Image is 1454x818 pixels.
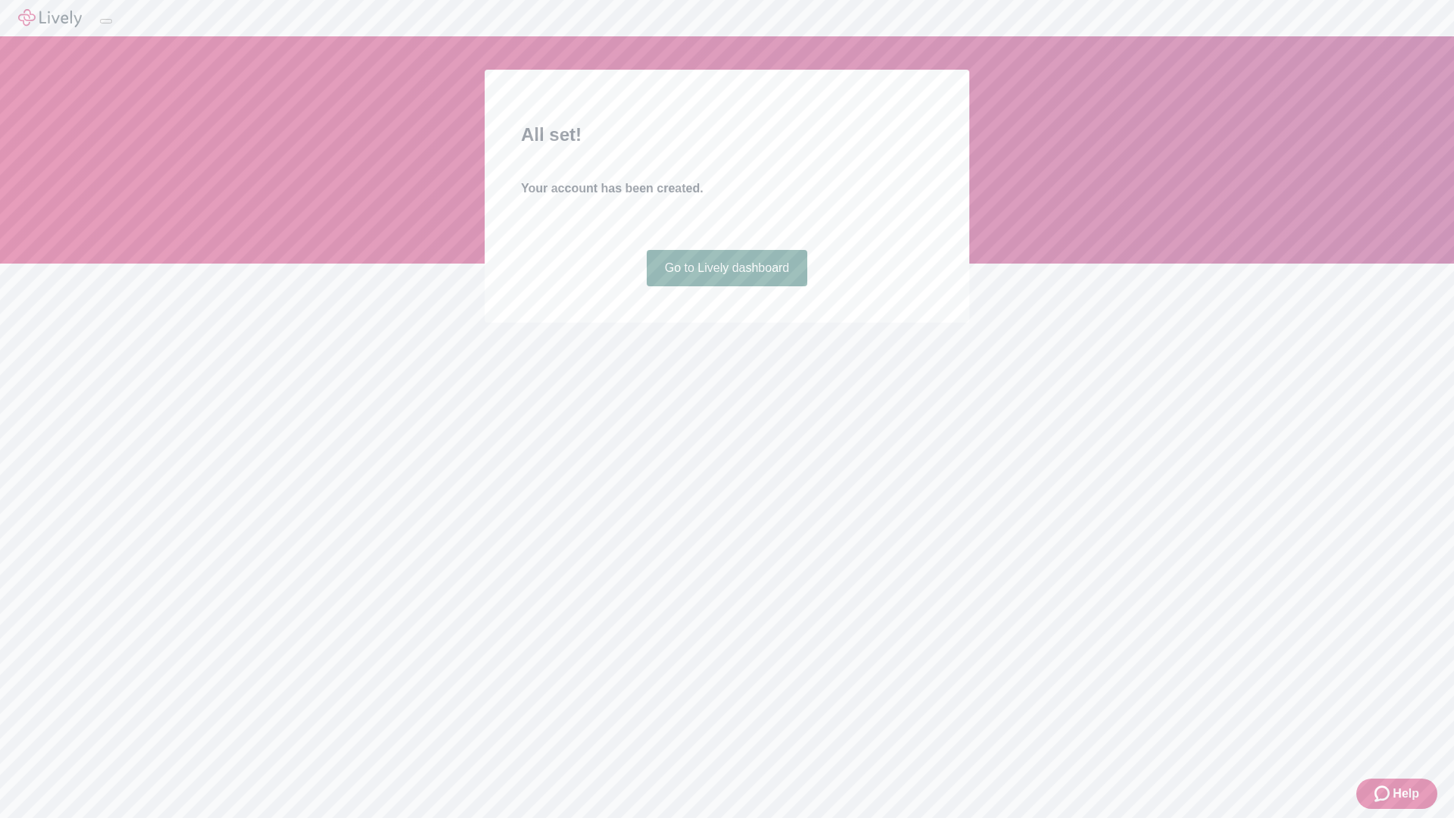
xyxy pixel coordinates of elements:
[1356,779,1437,809] button: Zendesk support iconHelp
[521,180,933,198] h4: Your account has been created.
[647,250,808,286] a: Go to Lively dashboard
[521,121,933,148] h2: All set!
[18,9,82,27] img: Lively
[1393,785,1419,803] span: Help
[100,19,112,23] button: Log out
[1374,785,1393,803] svg: Zendesk support icon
